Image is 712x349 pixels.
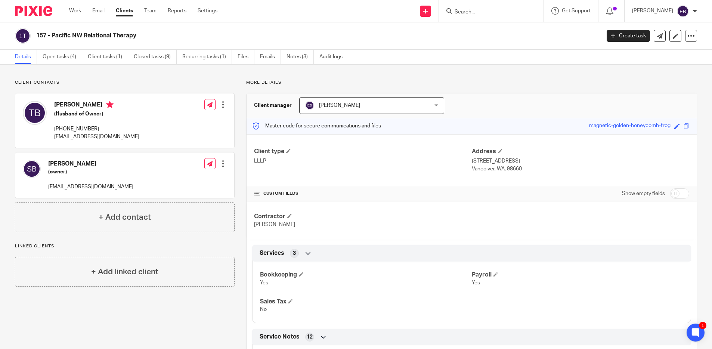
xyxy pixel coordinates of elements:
[246,80,697,86] p: More details
[15,6,52,16] img: Pixie
[260,307,267,312] span: No
[589,122,671,130] div: magnetic-golden-honeycomb-frog
[23,160,41,178] img: svg%3E
[260,50,281,64] a: Emails
[254,102,292,109] h3: Client manager
[144,7,157,15] a: Team
[472,165,689,173] p: Vancoiver, WA, 98660
[88,50,128,64] a: Client tasks (1)
[472,280,480,285] span: Yes
[254,213,471,220] h4: Contractor
[260,249,284,257] span: Services
[99,211,151,223] h4: + Add contact
[54,110,139,118] h5: (Husband of Owner)
[319,103,360,108] span: [PERSON_NAME]
[562,8,591,13] span: Get Support
[15,243,235,249] p: Linked clients
[48,168,133,176] h5: (owner)
[622,190,665,197] label: Show empty fields
[54,133,139,140] p: [EMAIL_ADDRESS][DOMAIN_NAME]
[677,5,689,17] img: svg%3E
[472,148,689,155] h4: Address
[69,7,81,15] a: Work
[472,271,683,279] h4: Payroll
[254,148,471,155] h4: Client type
[254,191,471,197] h4: CUSTOM FIELDS
[15,28,31,44] img: svg%3E
[607,30,650,42] a: Create task
[23,101,47,125] img: svg%3E
[260,333,300,341] span: Service Notes
[454,9,521,16] input: Search
[293,250,296,257] span: 3
[92,7,105,15] a: Email
[260,280,268,285] span: Yes
[260,271,471,279] h4: Bookkeeping
[254,222,295,227] span: [PERSON_NAME]
[54,101,139,110] h4: [PERSON_NAME]
[305,101,314,110] img: svg%3E
[632,7,673,15] p: [PERSON_NAME]
[252,122,381,130] p: Master code for secure communications and files
[699,322,706,329] div: 1
[36,32,484,40] h2: 157 - Pacific NW Relational Therapy
[15,50,37,64] a: Details
[307,333,313,341] span: 12
[134,50,177,64] a: Closed tasks (9)
[48,183,133,191] p: [EMAIL_ADDRESS][DOMAIN_NAME]
[198,7,217,15] a: Settings
[106,101,114,108] i: Primary
[54,125,139,133] p: [PHONE_NUMBER]
[116,7,133,15] a: Clients
[182,50,232,64] a: Recurring tasks (1)
[319,50,348,64] a: Audit logs
[254,157,471,165] p: LLLP
[472,157,689,165] p: [STREET_ADDRESS]
[260,298,471,306] h4: Sales Tax
[43,50,82,64] a: Open tasks (4)
[168,7,186,15] a: Reports
[287,50,314,64] a: Notes (3)
[48,160,133,168] h4: [PERSON_NAME]
[238,50,254,64] a: Files
[15,80,235,86] p: Client contacts
[91,266,158,278] h4: + Add linked client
